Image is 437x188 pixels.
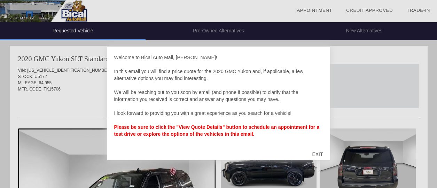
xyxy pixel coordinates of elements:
[407,8,430,13] a: Trade-In
[114,124,319,137] strong: Please be sure to click the "View Quote Details" button to schedule an appointment for a test dri...
[114,54,323,144] div: Welcome to Bical Auto Mall, [PERSON_NAME]! In this email you will find a price quote for the 2020...
[305,144,330,165] div: EXIT
[346,8,393,13] a: Credit Approved
[297,8,332,13] a: Appointment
